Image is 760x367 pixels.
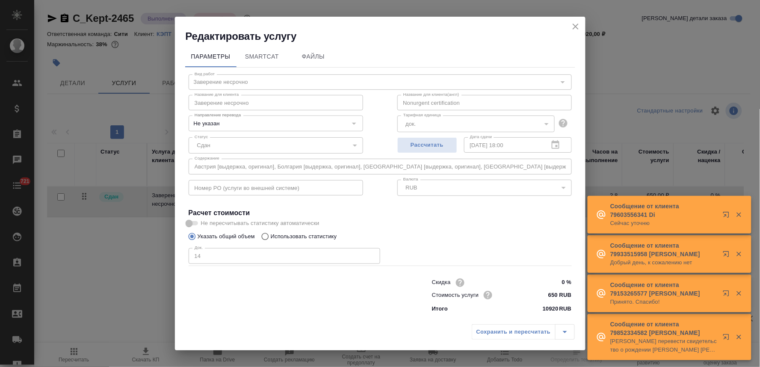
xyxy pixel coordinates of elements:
button: Закрыть [730,211,748,219]
span: Параметры [190,51,231,62]
p: [PERSON_NAME] перевести свидетельство о рождении [PERSON_NAME] [PERSON_NAME] из ранее присланных ... [610,337,717,354]
input: ✎ Введи что-нибудь [539,276,571,289]
p: Использовать статистику [271,232,337,241]
h2: Редактировать услугу [186,30,586,43]
p: Стоимость услуги [432,291,479,299]
p: 10920 [543,305,559,313]
button: close [569,20,582,33]
p: Итого [432,305,448,313]
p: Сообщение от клиента 79603556341 Di [610,202,717,219]
p: Сейчас уточню [610,219,717,228]
button: Закрыть [730,333,748,341]
button: док. [403,120,419,127]
button: Открыть в новой вкладке [718,246,738,266]
span: Не пересчитывать статистику автоматически [201,219,319,228]
p: Указать общий объем [198,232,255,241]
button: Закрыть [730,250,748,258]
button: RUB [403,184,420,191]
button: Открыть в новой вкладке [718,206,738,227]
p: Сообщение от клиента 79852334582 [PERSON_NAME] [610,320,717,337]
button: Открыть в новой вкладке [718,329,738,349]
button: Закрыть [730,290,748,297]
input: ✎ Введи что-нибудь [539,289,571,301]
p: Сообщение от клиента 79153265577 [PERSON_NAME] [610,281,717,298]
p: Добрый день, к сожалению нет [610,258,717,267]
button: Сдан [195,142,213,149]
p: RUB [559,305,572,313]
span: Рассчитать [402,140,452,150]
div: Сдан [189,137,363,154]
button: Рассчитать [397,137,457,153]
div: RUB [397,180,572,196]
div: split button [472,324,575,340]
p: Принято. Спасибо! [610,298,717,306]
span: SmartCat [242,51,283,62]
h4: Расчет стоимости [189,208,572,218]
button: Открыть в новой вкладке [718,285,738,305]
p: Сообщение от клиента 79933515958 [PERSON_NAME] [610,241,717,258]
span: Файлы [293,51,334,62]
p: Скидка [432,278,451,287]
div: док. [397,115,555,132]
